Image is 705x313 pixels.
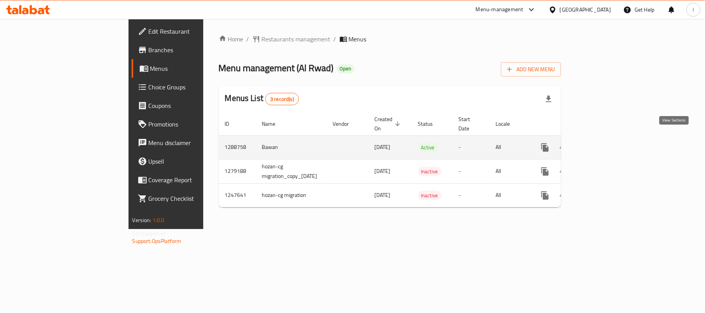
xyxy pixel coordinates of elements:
[418,143,438,152] span: Active
[132,78,246,96] a: Choice Groups
[252,34,331,44] a: Restaurants management
[539,90,558,108] div: Export file
[693,5,694,14] span: l
[219,34,561,44] nav: breadcrumb
[418,167,441,176] span: Inactive
[150,64,240,73] span: Menus
[536,138,554,157] button: more
[132,171,246,189] a: Coverage Report
[490,159,530,183] td: All
[149,175,240,185] span: Coverage Report
[560,5,611,14] div: [GEOGRAPHIC_DATA]
[530,112,616,136] th: Actions
[132,228,168,238] span: Get support on:
[334,34,336,44] li: /
[554,138,573,157] button: Change Status
[149,157,240,166] span: Upsell
[132,59,246,78] a: Menus
[453,159,490,183] td: -
[536,162,554,181] button: more
[132,22,246,41] a: Edit Restaurant
[219,59,334,77] span: Menu management ( Al Rwad )
[262,34,331,44] span: Restaurants management
[149,194,240,203] span: Grocery Checklist
[453,183,490,207] td: -
[149,138,240,147] span: Menu disclaimer
[266,96,298,103] span: 3 record(s)
[225,92,299,105] h2: Menus List
[219,112,616,207] table: enhanced table
[247,34,249,44] li: /
[225,119,240,128] span: ID
[132,152,246,171] a: Upsell
[132,96,246,115] a: Coupons
[149,45,240,55] span: Branches
[507,65,555,74] span: Add New Menu
[132,189,246,208] a: Grocery Checklist
[375,142,391,152] span: [DATE]
[459,115,480,133] span: Start Date
[490,183,530,207] td: All
[262,119,286,128] span: Name
[256,183,327,207] td: hozan-cg migration
[132,215,151,225] span: Version:
[554,186,573,205] button: Change Status
[337,64,355,74] div: Open
[490,135,530,159] td: All
[418,191,441,200] span: Inactive
[265,93,299,105] div: Total records count
[375,115,403,133] span: Created On
[501,62,561,77] button: Add New Menu
[149,27,240,36] span: Edit Restaurant
[132,133,246,152] a: Menu disclaimer
[333,119,359,128] span: Vendor
[149,120,240,129] span: Promotions
[349,34,367,44] span: Menus
[476,5,523,14] div: Menu-management
[496,119,520,128] span: Locale
[149,82,240,92] span: Choice Groups
[375,190,391,200] span: [DATE]
[375,166,391,176] span: [DATE]
[554,162,573,181] button: Change Status
[132,41,246,59] a: Branches
[153,215,165,225] span: 1.0.0
[418,119,443,128] span: Status
[132,115,246,133] a: Promotions
[256,135,327,159] td: Bawan
[453,135,490,159] td: -
[337,65,355,72] span: Open
[536,186,554,205] button: more
[149,101,240,110] span: Coupons
[256,159,327,183] td: hozan-cg migration_copy_[DATE]
[132,236,182,246] a: Support.OpsPlatform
